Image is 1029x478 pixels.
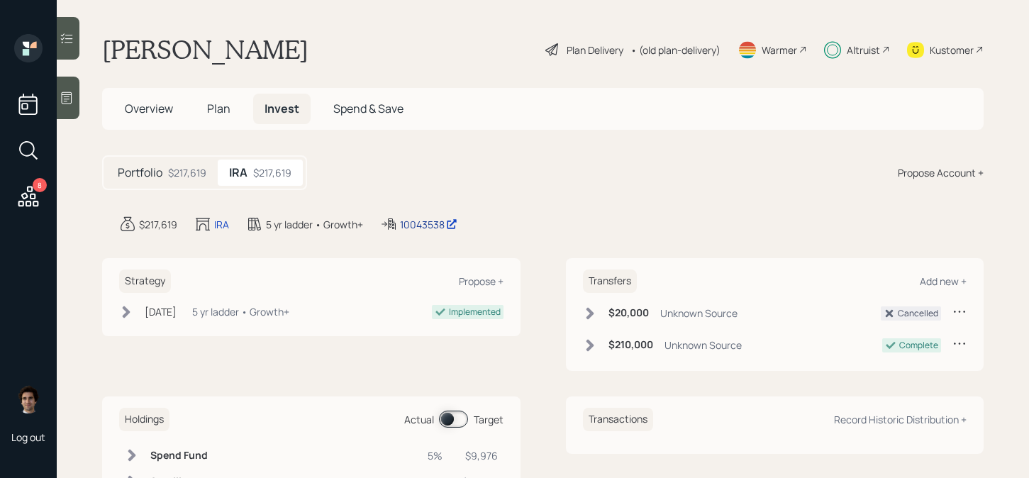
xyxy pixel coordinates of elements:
[125,101,173,116] span: Overview
[459,274,504,288] div: Propose +
[119,269,171,293] h6: Strategy
[567,43,623,57] div: Plan Delivery
[168,165,206,180] div: $217,619
[207,101,230,116] span: Plan
[898,307,938,320] div: Cancelled
[404,412,434,427] div: Actual
[253,165,291,180] div: $217,619
[449,306,501,318] div: Implemented
[423,448,443,463] div: 5%
[192,304,289,319] div: 5 yr ladder • Growth+
[583,408,653,431] h6: Transactions
[229,166,247,179] h5: IRA
[608,339,653,351] h6: $210,000
[630,43,721,57] div: • (old plan-delivery)
[920,274,967,288] div: Add new +
[660,306,738,321] div: Unknown Source
[102,34,308,65] h1: [PERSON_NAME]
[460,448,498,463] div: $9,976
[214,217,229,232] div: IRA
[583,269,637,293] h6: Transfers
[139,217,177,232] div: $217,619
[265,101,299,116] span: Invest
[930,43,974,57] div: Kustomer
[898,165,984,180] div: Propose Account +
[14,385,43,413] img: harrison-schaefer-headshot-2.png
[11,430,45,444] div: Log out
[899,339,938,352] div: Complete
[400,217,457,232] div: 10043538
[118,166,162,179] h5: Portfolio
[333,101,404,116] span: Spend & Save
[847,43,880,57] div: Altruist
[664,338,742,352] div: Unknown Source
[474,412,504,427] div: Target
[608,307,649,319] h6: $20,000
[145,304,177,319] div: [DATE]
[33,178,47,192] div: 8
[834,413,967,426] div: Record Historic Distribution +
[762,43,797,57] div: Warmer
[150,450,218,462] h6: Spend Fund
[266,217,363,232] div: 5 yr ladder • Growth+
[119,408,169,431] h6: Holdings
